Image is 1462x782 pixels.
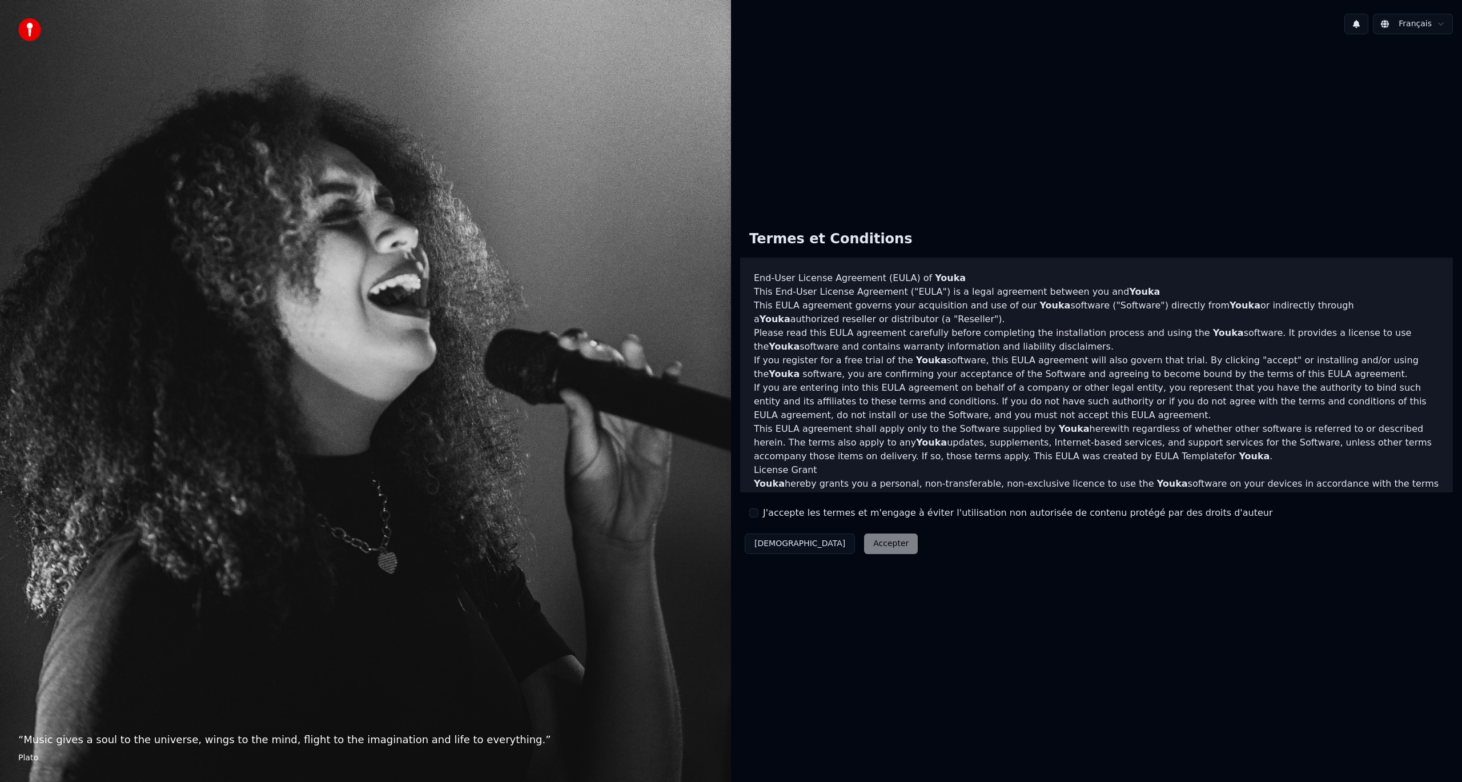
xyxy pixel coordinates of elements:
[745,534,855,554] button: [DEMOGRAPHIC_DATA]
[754,478,785,489] span: Youka
[916,437,947,448] span: Youka
[1239,451,1270,462] span: Youka
[18,18,41,41] img: youka
[18,752,713,764] footer: Plato
[740,221,921,258] div: Termes et Conditions
[754,326,1439,354] p: Please read this EULA agreement carefully before completing the installation process and using th...
[935,272,966,283] span: Youka
[1157,478,1188,489] span: Youka
[769,341,800,352] span: Youka
[18,732,713,748] p: “ Music gives a soul to the universe, wings to the mind, flight to the imagination and life to ev...
[754,477,1439,504] p: hereby grants you a personal, non-transferable, non-exclusive licence to use the software on your...
[1230,300,1260,311] span: Youka
[763,506,1272,520] label: J'accepte les termes et m'engage à éviter l'utilisation non autorisée de contenu protégé par des ...
[754,381,1439,422] p: If you are entering into this EULA agreement on behalf of a company or other legal entity, you re...
[1155,451,1223,462] a: EULA Template
[754,463,1439,477] h3: License Grant
[1059,423,1090,434] span: Youka
[754,271,1439,285] h3: End-User License Agreement (EULA) of
[1129,286,1160,297] span: Youka
[916,355,947,366] span: Youka
[754,422,1439,463] p: This EULA agreement shall apply only to the Software supplied by herewith regardless of whether o...
[754,299,1439,326] p: This EULA agreement governs your acquisition and use of our software ("Software") directly from o...
[754,354,1439,381] p: If you register for a free trial of the software, this EULA agreement will also govern that trial...
[769,368,800,379] span: Youka
[1213,327,1244,338] span: Youka
[754,285,1439,299] p: This End-User License Agreement ("EULA") is a legal agreement between you and
[760,314,790,324] span: Youka
[1039,300,1070,311] span: Youka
